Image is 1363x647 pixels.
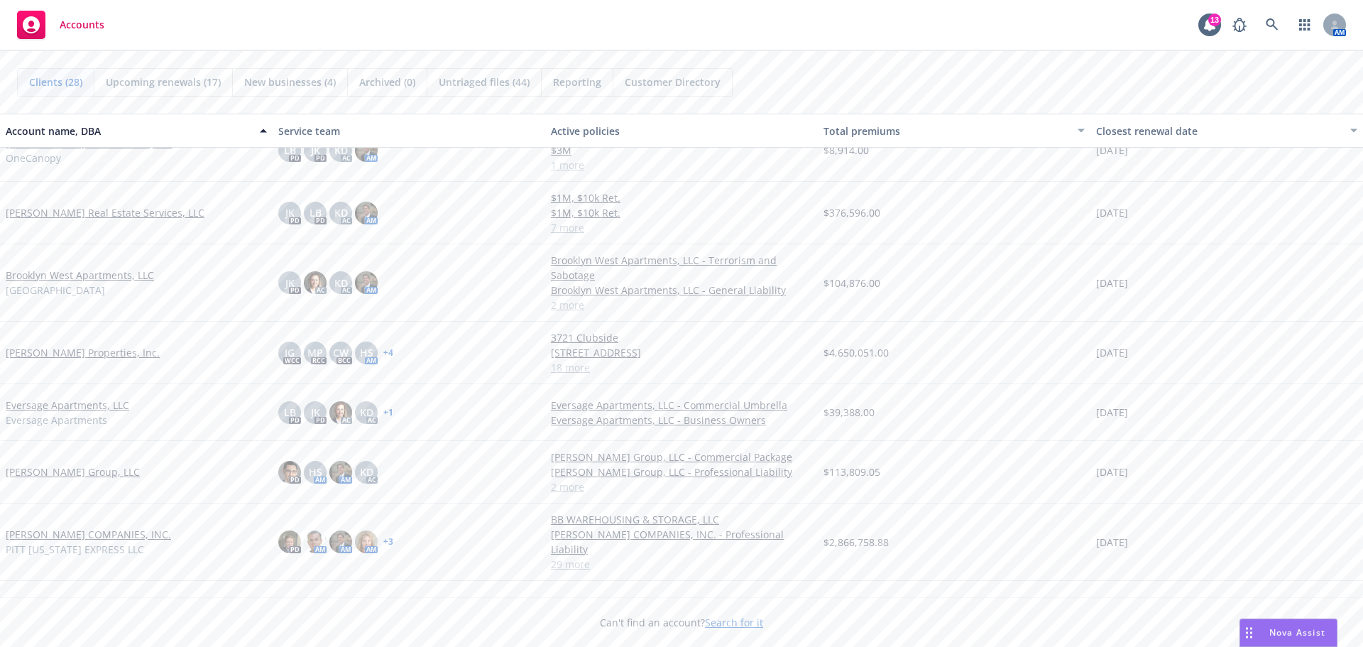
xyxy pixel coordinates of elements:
a: 29 more [551,557,812,572]
a: [PERSON_NAME] Group, LLC - Professional Liability [551,464,812,479]
span: [GEOGRAPHIC_DATA] [6,283,105,298]
span: [DATE] [1096,464,1128,479]
img: photo [355,139,378,162]
a: Eversage Apartments, LLC - Commercial Umbrella [551,398,812,413]
span: $8,914.00 [823,143,869,158]
span: [DATE] [1096,535,1128,550]
a: Highline Apartments II, LLC [6,594,135,609]
span: [DATE] [1096,345,1128,360]
img: photo [329,401,352,424]
span: JK [285,205,295,220]
span: OneCanopy [6,151,61,165]
span: KD [334,143,348,158]
span: Eversage Apartments [6,413,107,428]
span: CW [333,345,349,360]
span: Upcoming renewals (17) [106,75,221,89]
a: [STREET_ADDRESS] [551,345,812,360]
img: photo [355,202,378,224]
a: [PERSON_NAME] COMPANIES, INC. - Professional Liability [551,527,812,557]
span: [DATE] [1096,143,1128,158]
span: HS [309,464,322,479]
a: Accounts [11,5,110,45]
a: Eversage Apartments, LLC [6,398,129,413]
span: LB [284,143,296,158]
span: [DATE] [1096,205,1128,220]
div: Active policies [551,124,812,138]
span: KD [334,276,348,290]
span: [DATE] [1096,405,1128,420]
img: photo [355,531,378,553]
a: [PERSON_NAME] Properties, Inc. [6,345,160,360]
span: Archived (0) [359,75,415,89]
a: Brooklyn West Apartments, LLC - Terrorism and Sabotage [551,253,812,283]
img: photo [329,461,352,484]
span: JK [285,276,295,290]
a: 3721 Clubside [551,330,812,345]
a: [PERSON_NAME] Group, LLC [6,464,140,479]
span: [DATE] [1096,276,1128,290]
span: $104,876.00 [823,276,880,290]
div: Total premiums [823,124,1069,138]
img: photo [278,531,301,553]
button: Total premiums [818,114,1090,148]
div: Closest renewal date [1096,124,1342,138]
img: photo [278,461,301,484]
a: Report a Bug [1225,11,1254,39]
span: Clients (28) [29,75,82,89]
div: Service team [278,124,540,138]
a: 7 more [551,220,812,235]
span: LB [284,405,296,420]
a: 2 more [551,479,812,494]
button: Service team [273,114,545,148]
span: PITT [US_STATE] EXPRESS LLC [6,542,144,557]
button: Active policies [545,114,818,148]
a: $1M, $10k Ret. [551,205,812,220]
a: Search for it [705,616,763,629]
span: $376,596.00 [823,205,880,220]
span: HS [360,345,373,360]
span: $39,388.00 [823,405,875,420]
img: photo [304,531,327,553]
a: $3M [551,143,812,158]
span: KD [334,205,348,220]
span: Can't find an account? [600,615,763,630]
span: $4,650,051.00 [823,345,889,360]
div: Drag to move [1240,619,1258,646]
a: 18 more [551,360,812,375]
div: Account name, DBA [6,124,251,138]
img: photo [304,271,327,294]
button: Nova Assist [1239,619,1337,647]
span: Nova Assist [1269,626,1325,638]
a: [PERSON_NAME] Group, LLC - Commercial Package [551,450,812,464]
span: JK [311,143,320,158]
img: photo [329,531,352,553]
a: + 1 [383,408,393,417]
span: Accounts [60,19,104,31]
a: Search [1258,11,1286,39]
span: MP [307,345,323,360]
a: Brooklyn West Apartments, LLC [6,268,154,283]
a: + 3 [383,538,393,546]
a: Eversage Apartments, LLC - Business Owners [551,413,812,428]
img: photo [355,271,378,294]
a: $1M, $10k Ret. [551,190,812,205]
span: JK [311,405,320,420]
span: Reporting [553,75,601,89]
span: New businesses (4) [244,75,336,89]
a: [PERSON_NAME] COMPANIES, INC. [6,527,171,542]
a: 1 more [551,158,812,173]
a: BB WAREHOUSING & STORAGE, LLC [551,512,812,527]
span: JG [285,345,295,360]
a: 2 more [551,298,812,312]
div: 13 [1208,13,1221,26]
a: + 4 [383,349,393,357]
span: Untriaged files (44) [439,75,530,89]
span: KD [360,464,373,479]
